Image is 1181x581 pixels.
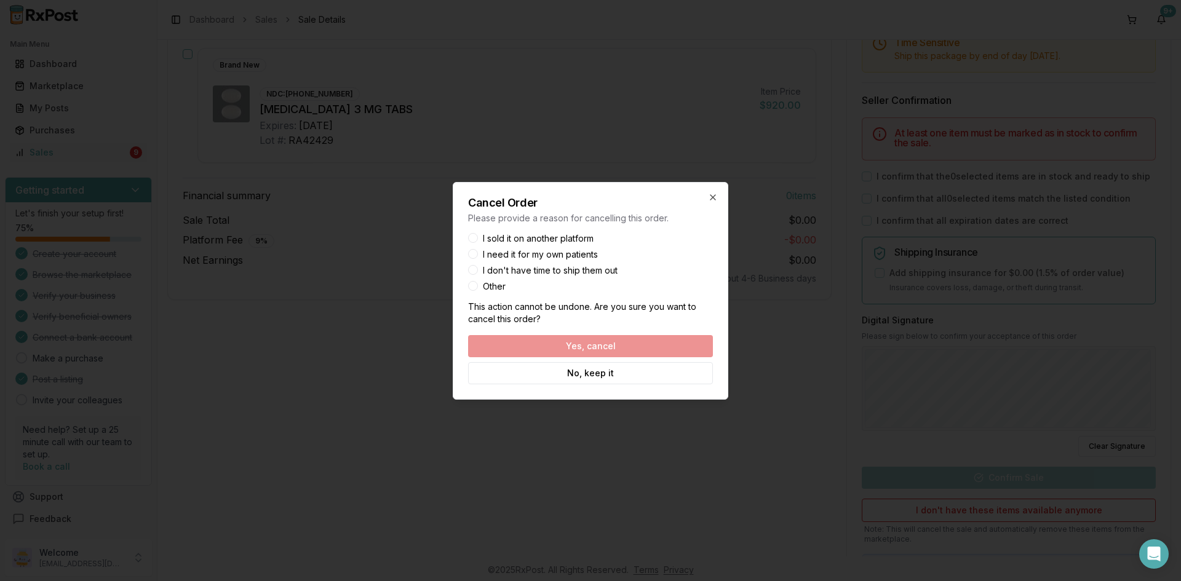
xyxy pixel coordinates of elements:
p: Please provide a reason for cancelling this order. [468,212,713,224]
label: Other [483,282,506,291]
p: This action cannot be undone. Are you sure you want to cancel this order? [468,301,713,325]
label: I don't have time to ship them out [483,266,618,275]
h2: Cancel Order [468,197,713,208]
label: I need it for my own patients [483,250,598,259]
button: No, keep it [468,362,713,384]
label: I sold it on another platform [483,234,594,243]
